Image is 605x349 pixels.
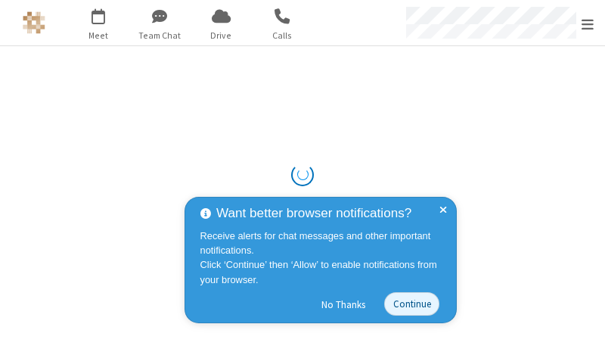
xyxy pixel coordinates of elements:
img: Astra [23,11,45,34]
span: Team Chat [132,29,188,42]
span: Drive [193,29,250,42]
span: Want better browser notifications? [216,204,411,223]
div: Receive alerts for chat messages and other important notifications. Click ‘Continue’ then ‘Allow’... [200,229,445,287]
span: Meet [70,29,127,42]
button: No Thanks [314,292,374,316]
span: Calls [254,29,311,42]
button: Continue [384,292,439,316]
